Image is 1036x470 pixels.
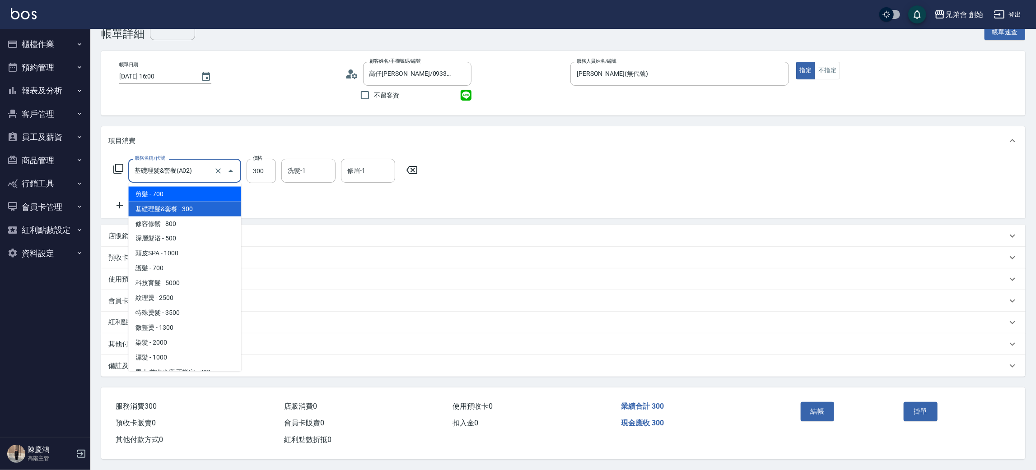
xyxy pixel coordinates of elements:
span: 修容修鬍 - 800 [128,217,241,231]
label: 服務人員姓名/編號 [577,58,616,65]
img: Person [7,445,25,463]
span: 深層髮浴 - 500 [128,231,241,246]
h3: 帳單詳細 [101,28,145,40]
label: 價格 [253,155,262,161]
button: 行銷工具 [4,172,87,195]
span: 剪髮 - 700 [128,187,241,202]
h5: 陳慶鴻 [28,445,74,454]
div: 備註及來源 [101,355,1025,377]
button: save [908,5,926,23]
button: 指定 [796,62,816,79]
button: 登出 [990,6,1025,23]
p: 其他付款方式 [108,340,149,349]
span: 不留客資 [374,91,400,100]
span: 基礎理髮&套餐 - 300 [128,202,241,217]
div: 預收卡販賣 [101,247,1025,268]
span: 服務消費 300 [116,402,157,410]
label: 顧客姓名/手機號碼/編號 [369,58,421,65]
span: 特殊燙髮 - 3500 [128,306,241,321]
button: 兄弟會 創始 [931,5,987,24]
button: Clear [212,165,224,177]
span: 使用預收卡 0 [453,402,493,410]
p: 店販銷售 [108,231,135,241]
p: 使用預收卡 [108,275,142,284]
div: 使用預收卡編輯訂單不得編輯預收卡使用 [101,268,1025,290]
img: line_icon [461,90,471,101]
div: 項目消費 [101,126,1025,155]
span: 預收卡販賣 0 [116,419,156,427]
button: 結帳 [801,402,835,421]
p: 備註及來源 [108,361,142,371]
button: 櫃檯作業 [4,32,87,56]
span: 業績合計 300 [621,402,664,410]
button: 資料設定 [4,242,87,265]
button: 掛單 [904,402,938,421]
button: 會員卡管理 [4,195,87,219]
span: 會員卡販賣 0 [284,419,324,427]
p: 會員卡銷售 [108,296,142,306]
button: Close [224,164,238,178]
button: 商品管理 [4,149,87,172]
span: 店販消費 0 [284,402,317,410]
p: 預收卡販賣 [108,253,142,263]
span: 紋理燙 - 2500 [128,291,241,306]
div: 兄弟會 創始 [945,9,983,20]
button: Choose date, selected date is 2025-09-05 [195,66,217,88]
button: 員工及薪資 [4,125,87,149]
input: YYYY/MM/DD hh:mm [119,69,191,84]
div: 會員卡銷售 [101,290,1025,312]
span: 護髮 - 700 [128,261,241,276]
p: 高階主管 [28,454,74,462]
button: 報表及分析 [4,79,87,102]
span: 其他付款方式 0 [116,435,163,444]
button: 預約管理 [4,56,87,79]
p: 項目消費 [108,136,135,146]
span: 現金應收 300 [621,419,664,427]
span: 男士 首次來店 不指定 - 700 [128,365,241,380]
div: 店販銷售 [101,225,1025,247]
span: 科技育髮 - 5000 [128,276,241,291]
label: 服務名稱/代號 [135,155,165,161]
button: 客戶管理 [4,102,87,126]
img: Logo [11,8,37,19]
button: 不指定 [815,62,840,79]
span: 漂髮 - 1000 [128,350,241,365]
span: 紅利點數折抵 0 [284,435,331,444]
div: 其他付款方式 [101,333,1025,355]
span: 扣入金 0 [453,419,478,427]
span: 頭皮SPA - 1000 [128,246,241,261]
span: 染髮 - 2000 [128,336,241,350]
p: 紅利點數 [108,318,162,327]
label: 帳單日期 [119,61,138,68]
div: 項目消費 [101,155,1025,218]
span: 微整燙 - 1300 [128,321,241,336]
button: 紅利點數設定 [4,218,87,242]
div: 紅利點數剩餘點數: 0 [101,312,1025,333]
button: 帳單速查 [985,24,1025,41]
